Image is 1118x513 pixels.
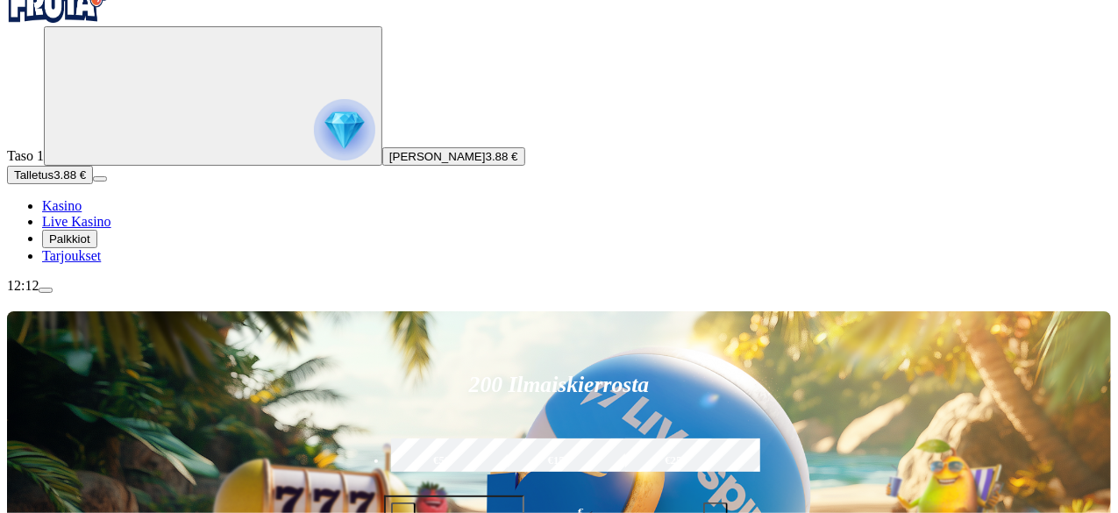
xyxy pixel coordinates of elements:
[382,147,525,166] button: [PERSON_NAME]3.88 €
[621,436,732,487] label: €250
[49,232,90,246] span: Palkkiot
[7,278,39,293] span: 12:12
[93,176,107,182] button: menu
[387,436,498,487] label: €50
[389,150,486,163] span: [PERSON_NAME]
[14,168,53,182] span: Talletus
[314,99,375,160] img: reward progress
[7,198,1111,264] nav: Main menu
[7,11,112,25] a: Fruta
[42,214,111,229] a: Live Kasino
[44,26,382,166] button: reward progress
[53,168,86,182] span: 3.88 €
[42,198,82,213] a: Kasino
[503,436,615,487] label: €150
[42,230,97,248] button: Palkkiot
[486,150,518,163] span: 3.88 €
[42,248,101,263] a: Tarjoukset
[7,148,44,163] span: Taso 1
[7,166,93,184] button: Talletusplus icon3.88 €
[39,288,53,293] button: menu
